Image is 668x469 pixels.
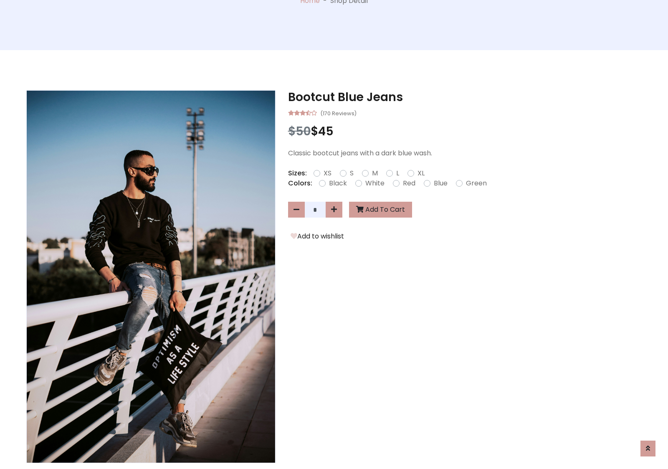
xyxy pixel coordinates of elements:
button: Add to wishlist [288,231,347,242]
span: $50 [288,123,311,139]
p: Colors: [288,178,312,188]
p: Sizes: [288,168,307,178]
label: Green [466,178,487,188]
label: XS [324,168,331,178]
label: M [372,168,378,178]
label: Black [329,178,347,188]
label: Red [403,178,415,188]
button: Add To Cart [349,202,412,218]
span: 45 [318,123,334,139]
img: Image [27,91,275,463]
label: S [350,168,354,178]
label: L [396,168,399,178]
label: White [365,178,385,188]
label: XL [417,168,425,178]
small: (170 Reviews) [320,108,357,118]
h3: Bootcut Blue Jeans [288,90,642,104]
h3: $ [288,124,642,139]
p: Classic bootcut jeans with a dark blue wash. [288,148,642,158]
label: Blue [434,178,448,188]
